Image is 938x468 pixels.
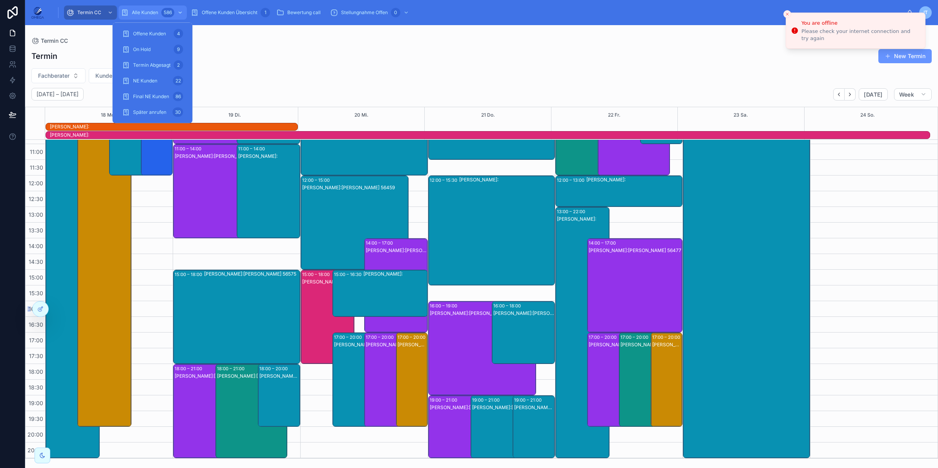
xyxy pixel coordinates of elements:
div: [PERSON_NAME]:[PERSON_NAME] 76479 [217,373,287,379]
div: [PERSON_NAME]:[PERSON_NAME] 56575 [204,271,299,277]
div: 17:00 – 20:00 [398,333,427,341]
div: [PERSON_NAME]:[PERSON_NAME] 53578 [259,373,299,379]
div: [PERSON_NAME]:[PERSON_NAME] 56587 [514,404,554,411]
a: Bewertung call [274,5,326,20]
div: 15:00 – 16:30 [334,271,363,278]
div: 12:00 – 15:00[PERSON_NAME]:[PERSON_NAME] 56459 [301,176,408,269]
div: [PERSON_NAME]: [363,271,427,277]
span: Fachberater [38,72,69,80]
div: 17:00 – 20:00 [620,333,650,341]
div: 10:00 – 12:00[PERSON_NAME]: [141,113,172,175]
span: 18:00 [27,368,45,375]
span: Week [899,91,914,98]
div: 19:00 – 21:00[PERSON_NAME]:[PERSON_NAME] 56587 [513,396,555,458]
h2: [DATE] – [DATE] [36,90,78,98]
div: scrollable content [50,4,907,21]
div: 16:00 – 18:00[PERSON_NAME]:[PERSON_NAME] 56578 [492,302,555,364]
div: 18:00 – 21:00 [175,365,204,373]
div: [PERSON_NAME]:[PERSON_NAME] 57587 [334,342,386,348]
button: 23 Sa. [734,107,748,123]
div: 12:00 – 13:00 [557,176,586,184]
a: Final NE Kunden86 [117,90,188,104]
button: [DATE] [859,88,887,101]
div: [PERSON_NAME]:[PERSON_NAME] 56479 [175,153,280,159]
div: 17:00 – 20:00[PERSON_NAME]:[PERSON_NAME] 56581 [365,333,418,426]
div: 14:00 – 17:00[PERSON_NAME]:[PERSON_NAME] 56753 [365,239,427,332]
div: 19 Di. [228,107,241,123]
a: Offene Kunden4 [117,27,188,41]
span: 16:30 [27,321,45,328]
div: 14:00 – 17:00 [366,239,395,247]
div: 19:00 – 21:00[PERSON_NAME]:[PERSON_NAME] 57635 [471,396,542,458]
span: 15:30 [27,290,45,296]
div: 1 [261,8,270,17]
div: 13:00 – 22:00[PERSON_NAME]: [556,207,609,458]
a: Termin Abgesagt2 [117,58,188,72]
div: 18 Mo. [101,107,116,123]
div: [PERSON_NAME]:[PERSON_NAME] 56581 [366,342,418,348]
div: 4 [174,29,183,38]
div: 11:00 – 14:00[PERSON_NAME]:[PERSON_NAME] 56479 [173,144,281,238]
div: 14:00 – 17:00 [589,239,618,247]
button: 22 Fr. [608,107,620,123]
button: 20 Mi. [354,107,369,123]
span: 13:00 [27,211,45,218]
a: NE Kunden22 [117,74,188,88]
div: [PERSON_NAME]:[PERSON_NAME] 56237 [589,342,641,348]
a: Später anrufen30 [117,105,188,119]
span: 17:30 [27,353,45,359]
div: [PERSON_NAME]: [459,177,555,183]
div: 12:00 – 15:00 [302,176,332,184]
a: Stellungnahme Offen0 [328,5,413,20]
span: 12:30 [27,196,45,202]
span: 19:00 [27,400,45,406]
div: 13:00 – 22:00 [557,208,587,216]
div: 09:00 – 20:00[PERSON_NAME]: [78,82,131,426]
div: [PERSON_NAME]: [586,177,682,183]
div: [PERSON_NAME]: [238,153,299,159]
div: 11:00 – 14:00[PERSON_NAME]: [237,144,300,238]
div: 17:00 – 20:00[PERSON_NAME]: [651,333,682,426]
div: Please check your internet connection and try again [801,28,919,42]
div: 16:00 – 19:00[PERSON_NAME]:[PERSON_NAME] 56626 [429,302,536,395]
div: 12:00 – 15:30[PERSON_NAME]: [429,176,555,285]
div: [PERSON_NAME]:[PERSON_NAME] 56753 [366,247,427,254]
img: App logo [31,6,44,19]
div: [PERSON_NAME]:[PERSON_NAME] 56459 [302,185,408,191]
div: [PERSON_NAME]:[PERSON_NAME] 56477 [589,247,682,254]
span: Offene Kunden Übersicht [202,9,257,16]
span: Stellungnahme Offen [341,9,388,16]
div: 86 [173,92,183,101]
div: 15:00 – 18:00[PERSON_NAME]:[PERSON_NAME] 56575 [173,270,300,364]
button: 21 Do. [481,107,495,123]
a: Termin CC [64,5,117,20]
div: 15:00 – 18:00 [175,271,204,278]
span: 11:00 [28,148,45,155]
span: 11:30 [28,164,45,171]
div: [PERSON_NAME]: [50,132,930,138]
span: 17:00 [27,337,45,344]
span: 19:30 [27,415,45,422]
span: Später anrufen [133,109,166,115]
button: New Termin [878,49,932,63]
div: [PERSON_NAME]:[PERSON_NAME] 56578 [493,310,555,316]
div: 15:00 – 18:00 [302,271,332,278]
div: 12:00 – 13:00[PERSON_NAME]: [556,176,682,207]
div: 11:00 – 14:00 [175,145,203,153]
button: Select Button [89,68,128,83]
span: NE Kunden [133,78,157,84]
button: Close toast [783,10,791,18]
div: [PERSON_NAME]:[PERSON_NAME] 56626 [175,373,245,379]
div: 22 [173,76,183,86]
div: 30 [173,108,183,117]
h1: Termin [31,51,57,62]
span: 12:00 [27,180,45,186]
span: Kunde [95,72,112,80]
div: 19:00 – 21:00 [430,396,459,404]
span: 14:00 [27,243,45,249]
div: 19:00 – 21:00 [514,396,544,404]
div: 15:00 – 16:30[PERSON_NAME]: [333,270,427,316]
span: Bewertung call [287,9,321,16]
